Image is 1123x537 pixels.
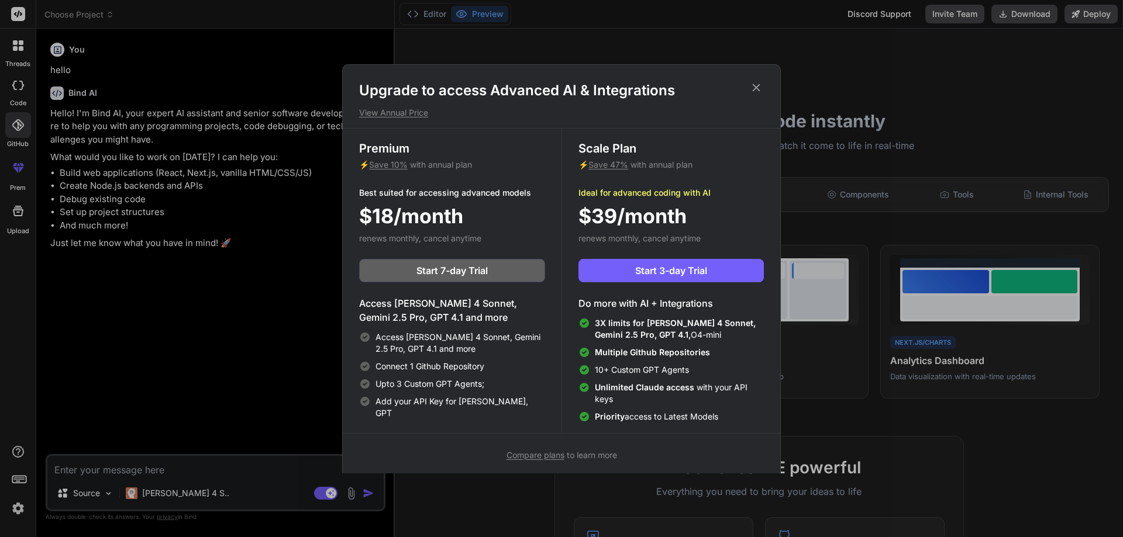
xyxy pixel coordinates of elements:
[588,160,628,169] span: Save 47%
[507,450,564,460] span: Compare plans
[595,317,764,341] span: O4-mini
[359,107,764,119] p: View Annual Price
[578,233,701,243] span: renews monthly, cancel anytime
[359,259,545,282] button: Start 7-day Trial
[359,233,481,243] span: renews monthly, cancel anytime
[359,201,463,231] span: $18/month
[359,296,545,324] h4: Access [PERSON_NAME] 4 Sonnet, Gemini 2.5 Pro, GPT 4.1 and more
[359,159,545,171] p: ⚡ with annual plan
[578,140,764,157] h3: Scale Plan
[578,259,764,282] button: Start 3-day Trial
[595,411,625,421] span: Priority
[507,450,617,460] span: to learn more
[376,361,484,372] span: Connect 1 Github Repository
[635,264,707,278] span: Start 3-day Trial
[376,331,545,355] span: Access [PERSON_NAME] 4 Sonnet, Gemini 2.5 Pro, GPT 4.1 and more
[578,201,687,231] span: $39/month
[416,264,488,278] span: Start 7-day Trial
[595,411,718,422] span: access to Latest Models
[578,187,764,199] p: Ideal for advanced coding with AI
[595,347,710,357] span: Multiple Github Repositories
[578,159,764,171] p: ⚡ with annual plan
[595,382,697,392] span: Unlimited Claude access
[595,318,756,339] span: 3X limits for [PERSON_NAME] 4 Sonnet, Gemini 2.5 Pro, GPT 4.1,
[376,378,484,390] span: Upto 3 Custom GPT Agents;
[578,296,764,310] h4: Do more with AI + Integrations
[595,364,689,376] span: 10+ Custom GPT Agents
[376,396,545,419] span: Add your API Key for [PERSON_NAME], GPT
[369,160,408,169] span: Save 10%
[359,81,764,100] h1: Upgrade to access Advanced AI & Integrations
[595,382,764,405] span: with your API keys
[359,140,545,157] h3: Premium
[359,187,545,199] p: Best suited for accessing advanced models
